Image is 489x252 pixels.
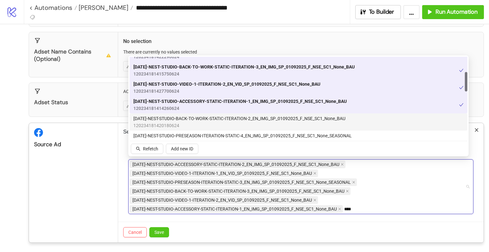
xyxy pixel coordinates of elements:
span: AD260-NEST-STUDIO-PRESEASON-ITERATION-STATIC-3_EN_IMG_SP_01092025_F_NSE_SC1_None_SEASONAL [130,178,357,186]
span: AD262-NEST-STUDIO-VIDEO-1-ITERATION-1_EN_VID_SP_01092025_F_NSE_SC1_None_BAU [130,169,318,177]
button: Run Automation [422,5,484,19]
div: AD252-NEST-STUDIO-ACCESSORY-STATIC-ITERATION-1_EN_IMG_SP_01092025_F_NSE_SC1_None_BAU [130,96,467,113]
span: 120234181414260624 [133,105,347,112]
span: Refetch [143,146,158,151]
span: [DATE]-NEST-STUDIO-BACK-TO-WORK-STATIC-ITERATION-3_EN_IMG_SP_01092025_F_NSE_SC1_None_BAU [132,188,344,195]
span: check [459,68,464,73]
button: ... [403,5,420,19]
span: check [459,85,464,90]
span: [DATE]-NEST-STUDIO-VIDEO-1-ITERATION-2_EN_VID_SP_01092025_F_NSE_SC1_None_BAU [133,81,320,88]
button: Refetch [131,144,163,154]
span: 120234181415750624 [133,70,355,77]
span: Save [154,230,164,235]
button: Save [149,227,169,237]
p: Select one or more Ads [123,128,478,136]
span: close [346,190,349,193]
span: [DATE]-NEST-STUDIO-ACCESSORY-STATIC-ITERATION-1_EN_IMG_SP_01092025_F_NSE_SC1_None_BAU [132,205,337,212]
div: Source Ad [34,141,113,148]
span: [DATE]-NEST-STUDIO-VIDEO-1-ITERATION-2_EN_VID_SP_01092025_F_NSE_SC1_None_BAU [132,197,312,204]
span: close [474,128,479,132]
span: [DATE]-NEST-STUDIO-BACK-TO-WORK-STATIC-ITERATION-3_EN_IMG_SP_01092025_F_NSE_SC1_None_BAU [133,63,355,70]
input: Select ad ids from list [344,205,354,213]
button: To Builder [355,5,401,19]
span: [DATE]-NEST-STUDIO-PRESEASON-ITERATION-STATIC-3_EN_IMG_SP_01092025_F_NSE_SC1_None_SEASONAL [132,179,351,186]
span: [DATE]-NEST-STUDIO-VIDEO-1-ITERATION-1_EN_VID_SP_01092025_F_NSE_SC1_None_BAU [132,170,312,177]
span: Run Automation [436,8,478,16]
div: AD263-NEST-STUDIO-VIDEO-1-ITERATION-2_EN_VID_SP_01092025_F_NSE_SC1_None_BAU [130,79,467,96]
a: [PERSON_NAME] [77,4,133,11]
span: 120234181427700624 [133,88,320,95]
span: [PERSON_NAME] [77,4,128,12]
button: Cancel [123,227,147,237]
div: AD256-NEST-STUDIO-BACK-TO-WORK-STATIC-ITERATION-3_EN_IMG_SP_01092025_F_NSE_SC1_None_BAU [130,62,467,79]
span: [DATE]-NEST-STUDIO-PRESEASON-ITERATION-STATIC-4_EN_IMG_SP_01092025_F_NSE_SC1_None_SEASONAL [133,132,352,139]
span: [DATE]-NEST-STUDIO-ACCESSORY-STATIC-ITERATION-1_EN_IMG_SP_01092025_F_NSE_SC1_None_BAU [133,98,347,105]
div: AD255-NEST-STUDIO-BACK-TO-WORK-STATIC-ITERATION-2_EN_IMG_SP_01092025_F_NSE_SC1_None_BAU [130,113,467,131]
span: close [338,207,341,211]
span: AD263-NEST-STUDIO-VIDEO-1-ITERATION-2_EN_VID_SP_01092025_F_NSE_SC1_None_BAU [130,196,318,204]
span: AD256-NEST-STUDIO-BACK-TO-WORK-STATIC-ITERATION-3_EN_IMG_SP_01092025_F_NSE_SC1_None_BAU [130,187,351,195]
span: [DATE]-NEST-STUDIO-BACK-TO-WORK-STATIC-ITERATION-2_EN_IMG_SP_01092025_F_NSE_SC1_None_BAU [133,115,345,122]
span: Add new ID [171,146,193,151]
button: Add new ID [166,144,198,154]
span: To Builder [369,8,394,16]
span: 120234181422290624 [133,53,361,60]
span: close [352,181,355,184]
span: check [459,103,464,107]
span: 120234181420180624 [133,122,345,129]
span: [DATE]-NEST-STUDIO-ACCEESSORY-STATIC-ITERATION-2_EN_IMG_SP_01092025_F_NSE_SC1_None_BAU [132,161,339,168]
span: Cancel [128,230,142,235]
span: close [313,172,316,175]
span: search [136,147,140,151]
a: < Automations [29,4,77,11]
span: close [313,198,316,202]
div: AD261-NEST-STUDIO-PRESEASON-ITERATION-STATIC-4_EN_IMG_SP_01092025_F_NSE_SC1_None_SEASONAL [130,131,467,148]
span: close [341,163,344,166]
span: AD253-NEST-STUDIO-ACCEESSORY-STATIC-ITERATION-2_EN_IMG_SP_01092025_F_NSE_SC1_None_BAU [130,161,345,168]
span: AD252-NEST-STUDIO-ACCESSORY-STATIC-ITERATION-1_EN_IMG_SP_01092025_F_NSE_SC1_None_BAU [130,205,343,213]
